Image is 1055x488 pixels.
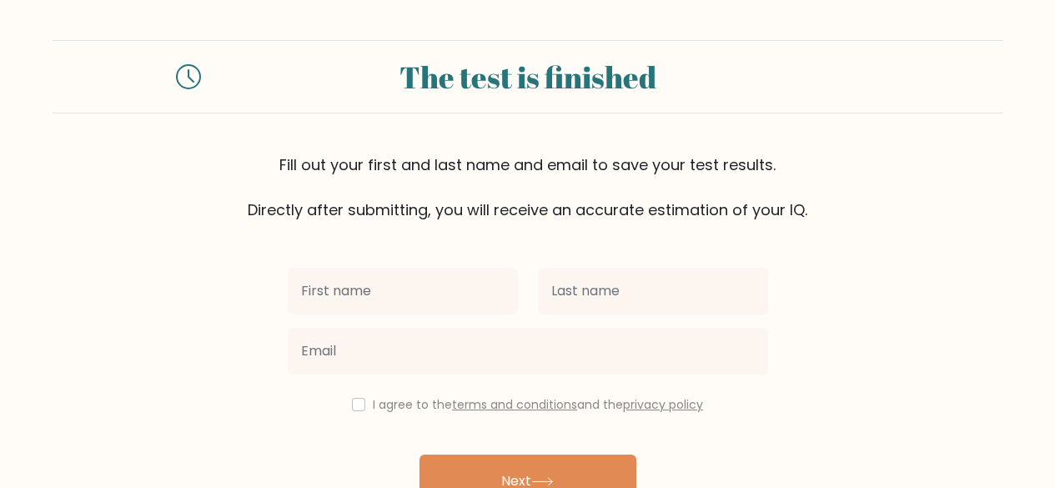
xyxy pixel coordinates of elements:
[538,268,768,314] input: Last name
[623,396,703,413] a: privacy policy
[452,396,577,413] a: terms and conditions
[373,396,703,413] label: I agree to the and the
[221,54,835,99] div: The test is finished
[288,268,518,314] input: First name
[288,328,768,375] input: Email
[53,153,1003,221] div: Fill out your first and last name and email to save your test results. Directly after submitting,...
